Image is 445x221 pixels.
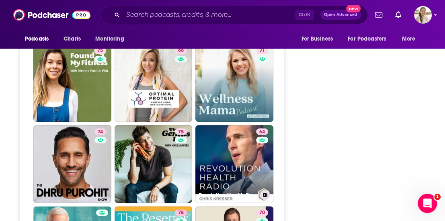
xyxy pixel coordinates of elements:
span: 78 [178,209,184,217]
a: 75 [33,44,111,122]
a: 75 [115,125,193,203]
span: 74 [98,128,103,136]
span: Podcasts [25,33,49,45]
a: 75 [94,47,106,54]
a: 66 [175,47,187,54]
span: Monitoring [95,33,124,45]
button: open menu [19,31,59,47]
span: Logged in as acquavie [414,6,432,24]
span: 71 [260,47,265,55]
span: 66 [178,47,184,55]
a: 64 [256,128,268,135]
span: Ctrl K [295,10,314,20]
a: Charts [58,31,86,47]
input: Search podcasts, credits, & more... [123,8,295,21]
span: New [346,5,361,12]
span: 70 [259,209,265,217]
span: For Podcasters [348,33,386,45]
span: For Business [301,33,333,45]
span: 64 [259,128,265,136]
a: 75 [175,128,187,135]
button: open menu [396,31,426,47]
button: open menu [90,31,134,47]
a: Show notifications dropdown [372,8,386,22]
a: 78 [175,209,187,216]
iframe: Intercom live chat [418,194,437,213]
a: 74 [94,128,106,135]
div: Search podcasts, credits, & more... [101,6,368,24]
span: Charts [64,33,81,45]
img: User Profile [414,6,432,24]
a: 74 [33,125,111,203]
span: 1 [434,194,441,200]
span: 75 [178,128,184,136]
span: More [402,33,416,45]
span: 75 [97,47,103,55]
a: 71 [195,44,273,122]
a: 70 [256,209,268,216]
button: Show profile menu [414,6,432,24]
a: Show notifications dropdown [392,8,404,22]
a: 71 [256,47,268,54]
span: Open Advanced [324,13,357,17]
h3: Revolution Health Radio [199,191,257,198]
a: 66 [115,44,193,122]
img: Podchaser - Follow, Share and Rate Podcasts [13,7,90,23]
button: open menu [342,31,398,47]
button: Open AdvancedNew [320,10,361,20]
button: open menu [295,31,343,47]
a: 64Revolution Health Radio [195,125,273,203]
